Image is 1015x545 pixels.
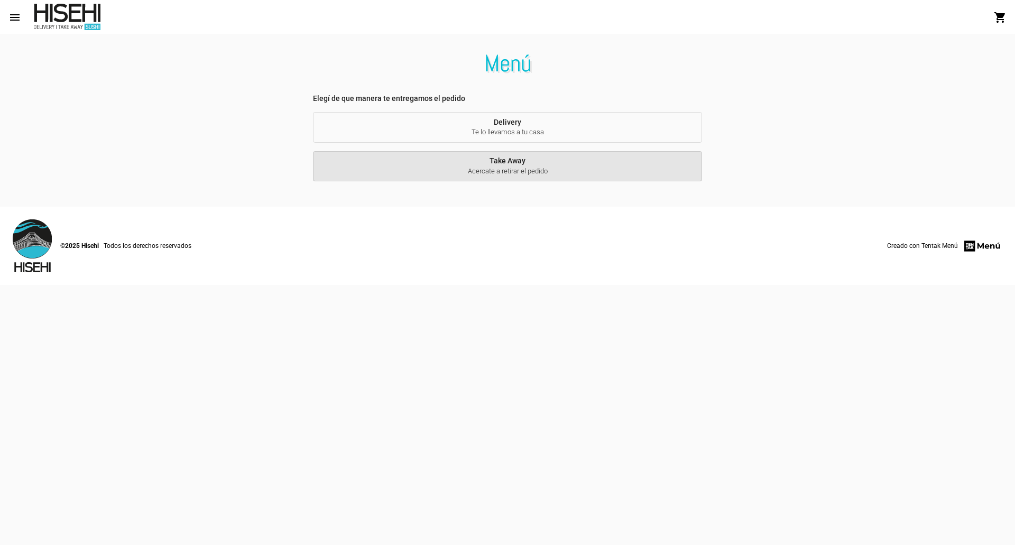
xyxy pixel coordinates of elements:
mat-icon: shopping_cart [994,11,1007,24]
span: ©2025 Hisehi [60,241,99,251]
img: menu-firm.png [963,239,1002,253]
mat-icon: menu [8,11,21,24]
span: Todos los derechos reservados [104,241,191,251]
button: DeliveryTe lo llevamos a tu casa [313,112,702,143]
span: Creado con Tentak Menú [887,241,958,251]
span: Take Away [321,156,694,176]
span: Te lo llevamos a tu casa [321,127,694,137]
a: Creado con Tentak Menú [887,239,1002,253]
label: Elegí de que manera te entregamos el pedido [313,93,702,104]
span: Acercate a retirar el pedido [321,167,694,176]
span: Delivery [321,118,694,137]
button: Take AwayAcercate a retirar el pedido [313,151,702,182]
